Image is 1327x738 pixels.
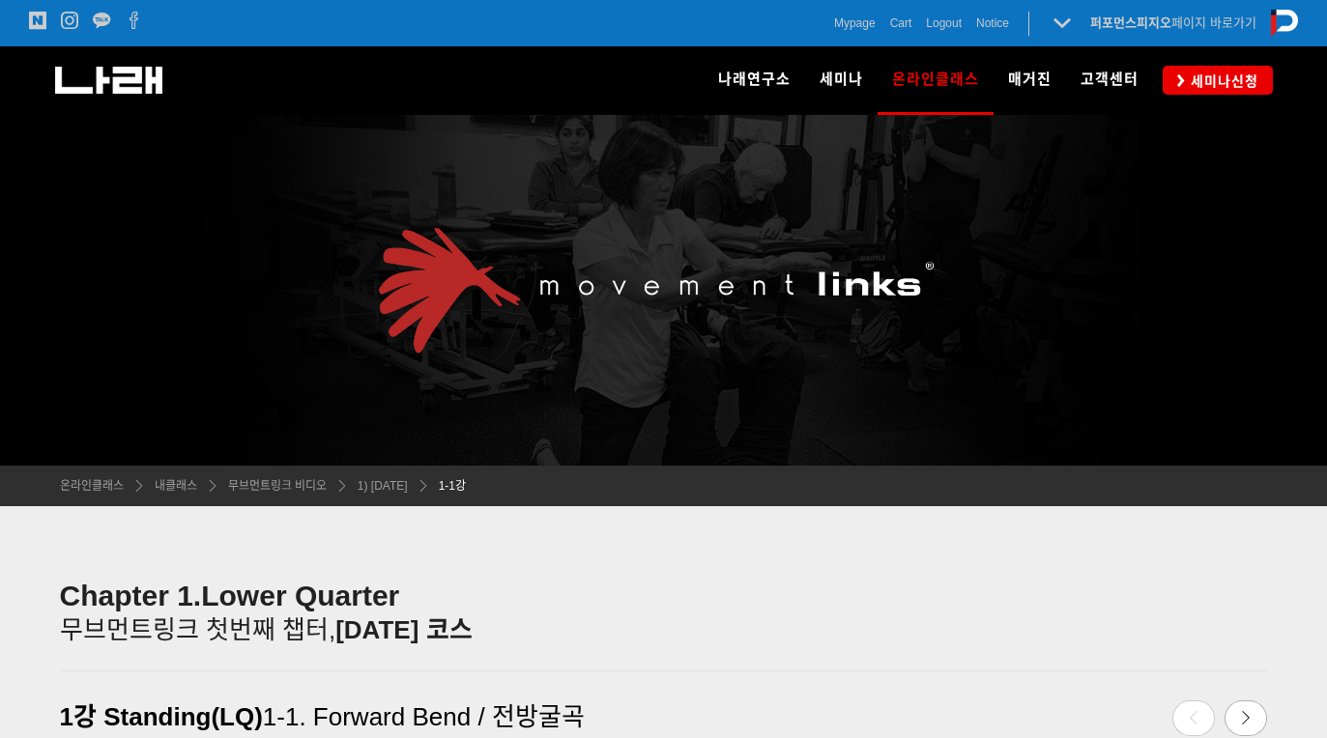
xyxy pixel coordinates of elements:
[145,476,197,496] a: 내클래스
[805,46,878,114] a: 세미나
[429,476,466,496] a: 1-1강
[704,46,805,114] a: 나래연구소
[926,14,962,33] a: Logout
[60,476,124,496] a: 온라인클래스
[976,14,1009,33] a: Notice
[60,580,202,611] strong: Chapter 1.
[60,702,263,731] span: 1강 Standing(LQ)
[201,580,399,611] strong: Lower Quarter
[892,64,979,95] span: 온라인클래스
[878,46,994,114] a: 온라인클래스
[1163,66,1273,94] a: 세미나신청
[60,479,124,493] span: 온라인클래스
[834,14,876,33] a: Mypage
[820,71,863,88] span: 세미나
[285,702,585,731] span: 1. Forward Bend / 전방굴곡
[1090,15,1171,30] strong: 퍼포먼스피지오
[155,479,197,493] span: 내클래스
[1081,71,1139,88] span: 고객센터
[348,476,408,496] a: 1) [DATE]
[439,479,466,493] span: 1-1강
[263,702,285,731] span: 1-
[994,46,1066,114] a: 매거진
[1090,15,1256,30] a: 퍼포먼스피지오페이지 바로가기
[718,71,791,88] span: 나래연구소
[358,479,408,493] span: 1) [DATE]
[335,615,472,644] span: [DATE] 코스
[228,479,327,493] span: 무브먼트링크 비디오
[890,14,912,33] a: Cart
[1066,46,1153,114] a: 고객센터
[1008,71,1052,88] span: 매거진
[1185,71,1258,91] span: 세미나신청
[218,476,327,496] a: 무브먼트링크 비디오
[60,615,336,644] span: 무브먼트링크 첫번째 챕터,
